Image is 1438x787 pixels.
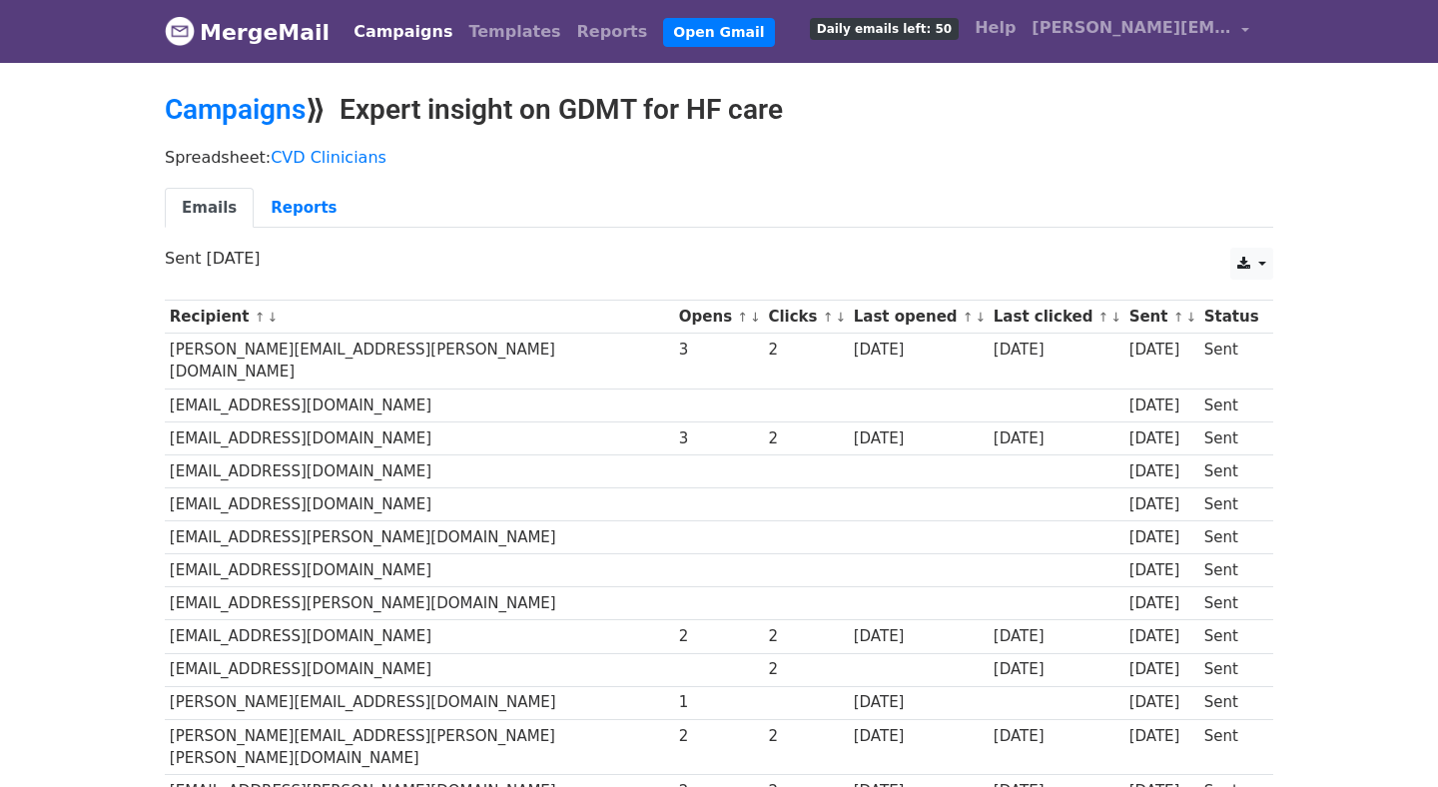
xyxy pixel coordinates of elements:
div: [DATE] [1129,592,1195,615]
div: [DATE] [854,691,984,714]
td: [EMAIL_ADDRESS][DOMAIN_NAME] [165,488,674,521]
a: ↑ [1173,310,1184,325]
td: Sent [1199,488,1263,521]
td: [PERSON_NAME][EMAIL_ADDRESS][PERSON_NAME][PERSON_NAME][DOMAIN_NAME] [165,719,674,775]
div: [DATE] [1129,625,1195,648]
td: Sent [1199,620,1263,653]
div: [DATE] [1129,493,1195,516]
div: 2 [768,427,844,450]
div: 2 [768,658,844,681]
td: Sent [1199,389,1263,421]
img: MergeMail logo [165,16,195,46]
a: Help [967,8,1024,48]
div: [DATE] [994,339,1119,362]
a: ↑ [963,310,974,325]
td: Sent [1199,421,1263,454]
td: [EMAIL_ADDRESS][PERSON_NAME][DOMAIN_NAME] [165,587,674,620]
a: ↑ [255,310,266,325]
span: [PERSON_NAME][EMAIL_ADDRESS][PERSON_NAME][DOMAIN_NAME] [1032,16,1231,40]
div: [DATE] [994,625,1119,648]
td: Sent [1199,554,1263,587]
td: [EMAIL_ADDRESS][DOMAIN_NAME] [165,389,674,421]
div: [DATE] [1129,725,1195,748]
a: Open Gmail [663,18,774,47]
td: [EMAIL_ADDRESS][DOMAIN_NAME] [165,653,674,686]
td: Sent [1199,334,1263,390]
a: ↓ [1185,310,1196,325]
th: Last opened [849,301,989,334]
th: Status [1199,301,1263,334]
a: ↓ [750,310,761,325]
div: [DATE] [1129,427,1195,450]
div: [DATE] [994,658,1119,681]
a: Daily emails left: 50 [802,8,967,48]
div: [DATE] [854,339,984,362]
p: Spreadsheet: [165,147,1273,168]
div: [DATE] [854,427,984,450]
th: Clicks [764,301,849,334]
a: Campaigns [165,93,306,126]
div: [DATE] [1129,339,1195,362]
h2: ⟫ Expert insight on GDMT for HF care [165,93,1273,127]
th: Last clicked [989,301,1124,334]
a: ↓ [267,310,278,325]
div: 2 [768,339,844,362]
div: [DATE] [1129,559,1195,582]
a: CVD Clinicians [271,148,386,167]
a: ↓ [976,310,987,325]
a: ↓ [835,310,846,325]
th: Opens [674,301,764,334]
div: [DATE] [854,725,984,748]
td: [EMAIL_ADDRESS][DOMAIN_NAME] [165,554,674,587]
td: Sent [1199,686,1263,719]
div: [DATE] [1129,658,1195,681]
a: ↑ [1098,310,1109,325]
a: Reports [254,188,354,229]
span: Daily emails left: 50 [810,18,959,40]
div: 2 [679,625,759,648]
div: 3 [679,339,759,362]
a: Reports [569,12,656,52]
th: Sent [1124,301,1199,334]
div: [DATE] [854,625,984,648]
a: Templates [460,12,568,52]
p: Sent [DATE] [165,248,1273,269]
div: 1 [679,691,759,714]
td: Sent [1199,653,1263,686]
a: MergeMail [165,11,330,53]
td: [EMAIL_ADDRESS][PERSON_NAME][DOMAIN_NAME] [165,521,674,554]
div: [DATE] [994,725,1119,748]
div: 2 [768,625,844,648]
a: [PERSON_NAME][EMAIL_ADDRESS][PERSON_NAME][DOMAIN_NAME] [1024,8,1257,55]
th: Recipient [165,301,674,334]
td: [PERSON_NAME][EMAIL_ADDRESS][PERSON_NAME][DOMAIN_NAME] [165,334,674,390]
a: ↑ [823,310,834,325]
a: ↓ [1110,310,1121,325]
div: [DATE] [994,427,1119,450]
td: [EMAIL_ADDRESS][DOMAIN_NAME] [165,454,674,487]
td: [EMAIL_ADDRESS][DOMAIN_NAME] [165,421,674,454]
div: [DATE] [1129,691,1195,714]
td: Sent [1199,719,1263,775]
td: Sent [1199,521,1263,554]
div: 2 [768,725,844,748]
div: 3 [679,427,759,450]
a: ↑ [737,310,748,325]
td: [PERSON_NAME][EMAIL_ADDRESS][DOMAIN_NAME] [165,686,674,719]
div: [DATE] [1129,526,1195,549]
div: [DATE] [1129,394,1195,417]
a: Campaigns [346,12,460,52]
div: [DATE] [1129,460,1195,483]
td: [EMAIL_ADDRESS][DOMAIN_NAME] [165,620,674,653]
td: Sent [1199,587,1263,620]
div: 2 [679,725,759,748]
td: Sent [1199,454,1263,487]
a: Emails [165,188,254,229]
